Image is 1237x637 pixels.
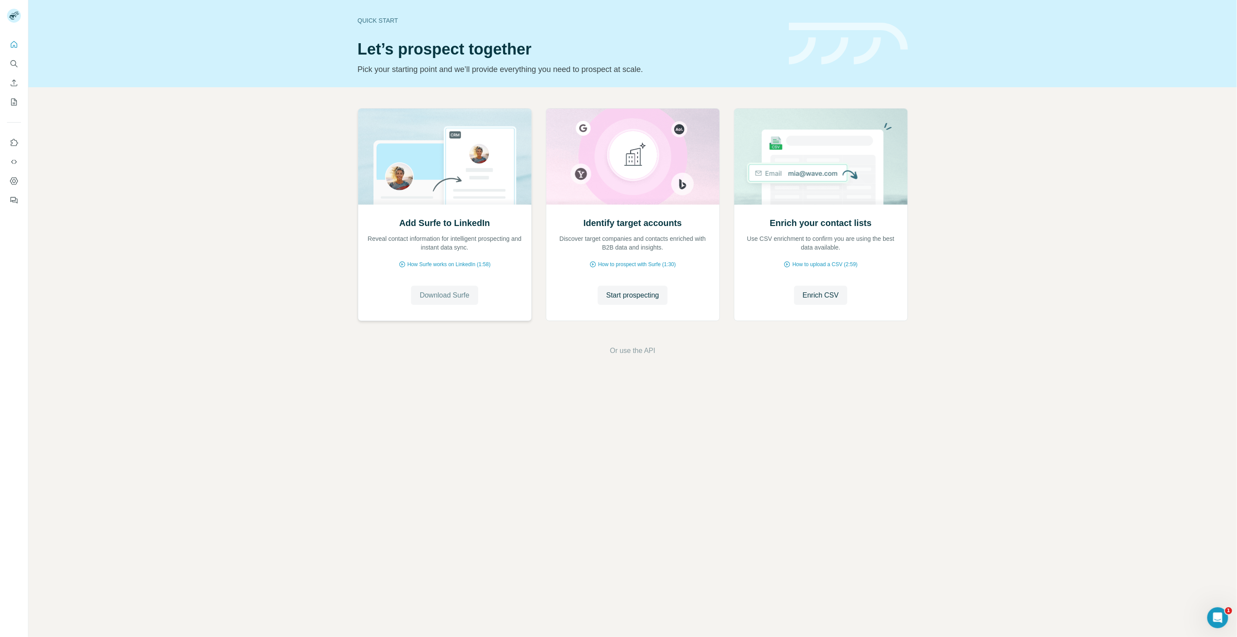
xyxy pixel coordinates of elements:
[583,217,682,229] h2: Identify target accounts
[7,56,21,72] button: Search
[358,109,532,205] img: Add Surfe to LinkedIn
[7,173,21,189] button: Dashboard
[794,286,848,305] button: Enrich CSV
[598,260,676,268] span: How to prospect with Surfe (1:30)
[399,217,490,229] h2: Add Surfe to LinkedIn
[555,234,711,252] p: Discover target companies and contacts enriched with B2B data and insights.
[770,217,871,229] h2: Enrich your contact lists
[1207,607,1228,628] iframe: Intercom live chat
[7,94,21,110] button: My lists
[358,41,778,58] h1: Let’s prospect together
[358,16,778,25] div: Quick start
[7,192,21,208] button: Feedback
[411,286,478,305] button: Download Surfe
[734,109,908,205] img: Enrich your contact lists
[367,234,523,252] p: Reveal contact information for intelligent prospecting and instant data sync.
[546,109,720,205] img: Identify target accounts
[7,75,21,91] button: Enrich CSV
[7,37,21,52] button: Quick start
[607,290,659,301] span: Start prospecting
[598,286,668,305] button: Start prospecting
[743,234,899,252] p: Use CSV enrichment to confirm you are using the best data available.
[420,290,469,301] span: Download Surfe
[792,260,857,268] span: How to upload a CSV (2:59)
[610,346,655,356] button: Or use the API
[1225,607,1232,614] span: 1
[408,260,491,268] span: How Surfe works on LinkedIn (1:58)
[7,135,21,151] button: Use Surfe on LinkedIn
[358,63,778,75] p: Pick your starting point and we’ll provide everything you need to prospect at scale.
[803,290,839,301] span: Enrich CSV
[7,154,21,170] button: Use Surfe API
[789,23,908,65] img: banner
